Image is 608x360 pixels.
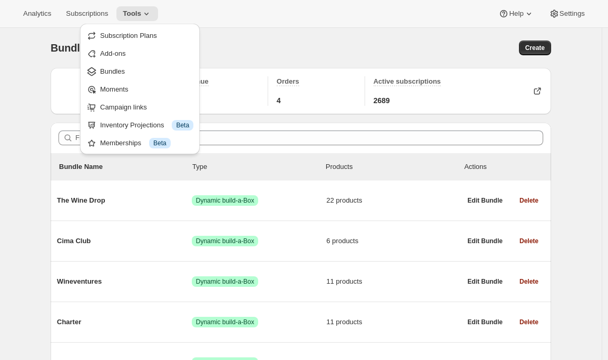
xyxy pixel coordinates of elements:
button: Help [492,6,540,21]
span: Edit Bundle [467,277,503,286]
button: Bundles [83,63,197,79]
span: Delete [519,196,538,205]
span: 11 products [327,317,462,327]
button: Delete [513,315,545,329]
span: Beta [176,121,189,129]
button: Edit Bundle [461,315,509,329]
span: Revenue [180,77,209,85]
button: Create [519,41,551,55]
span: Subscriptions [66,9,108,18]
span: Bundles [100,67,125,75]
button: Delete [513,193,545,208]
span: Tools [123,9,141,18]
span: Help [509,9,523,18]
button: Settings [543,6,591,21]
span: 11 products [327,276,462,287]
div: Actions [464,162,543,172]
button: Subscriptions [60,6,114,21]
button: Edit Bundle [461,234,509,248]
span: Analytics [23,9,51,18]
button: Inventory Projections [83,116,197,133]
span: Bundles [51,42,92,54]
span: 2689 [374,95,390,106]
span: 22 products [327,195,462,206]
span: 6 products [327,236,462,246]
button: Delete [513,234,545,248]
button: Tools [116,6,158,21]
button: Moments [83,81,197,97]
span: Create [525,44,545,52]
span: Add-ons [100,49,125,57]
span: Campaign links [100,103,147,111]
span: Edit Bundle [467,237,503,245]
div: Type [192,162,326,172]
span: Moments [100,85,128,93]
span: Settings [560,9,585,18]
button: Campaign links [83,98,197,115]
input: Filter bundles [75,131,543,145]
span: Active subscriptions [374,77,441,85]
span: Wineventures [57,276,192,287]
button: Edit Bundle [461,193,509,208]
div: Memberships [100,138,193,148]
button: Add-ons [83,45,197,62]
span: Edit Bundle [467,196,503,205]
span: Dynamic build-a-Box [196,196,254,205]
button: Edit Bundle [461,274,509,289]
button: Subscription Plans [83,27,197,44]
span: Dynamic build-a-Box [196,318,254,326]
p: Bundle Name [59,162,192,172]
span: Dynamic build-a-Box [196,277,254,286]
span: Subscription Plans [100,32,157,39]
span: The Wine Drop [57,195,192,206]
div: Inventory Projections [100,120,193,131]
span: Dynamic build-a-Box [196,237,254,245]
button: Analytics [17,6,57,21]
span: Edit Bundle [467,318,503,326]
span: Orders [277,77,299,85]
span: Charter [57,317,192,327]
span: Cima Club [57,236,192,246]
span: 4 [277,95,281,106]
span: Delete [519,318,538,326]
span: Delete [519,237,538,245]
span: Delete [519,277,538,286]
div: Products [326,162,459,172]
button: Memberships [83,134,197,151]
button: Delete [513,274,545,289]
span: Beta [153,139,166,147]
